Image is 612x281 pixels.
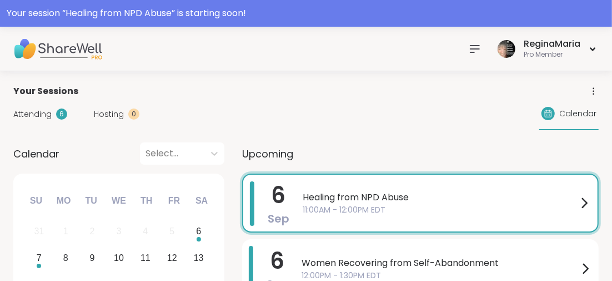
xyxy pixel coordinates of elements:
div: 8 [63,250,68,265]
div: Pro Member [524,50,580,60]
img: ShareWell Nav Logo [13,29,102,68]
span: Calendar [13,146,59,161]
div: 9 [90,250,95,265]
div: Choose Sunday, September 7th, 2025 [27,247,51,270]
div: Th [134,189,159,213]
div: ReginaMaria [524,38,580,50]
div: Choose Friday, September 12th, 2025 [160,247,184,270]
div: 10 [114,250,124,265]
span: Hosting [94,109,124,120]
div: Not available Sunday, August 31st, 2025 [27,220,51,244]
span: Sep [268,211,289,226]
span: Upcoming [242,146,293,161]
div: Fr [162,189,186,213]
div: 5 [169,224,174,239]
span: Attending [13,109,52,120]
div: Sa [189,189,214,213]
div: Not available Tuesday, September 2nd, 2025 [81,220,104,244]
div: Your session “ Healing from NPD Abuse ” is starting soon! [7,7,605,20]
span: Your Sessions [13,85,78,98]
div: Su [24,189,48,213]
div: Choose Wednesday, September 10th, 2025 [107,247,131,270]
div: Not available Friday, September 5th, 2025 [160,220,184,244]
div: Choose Tuesday, September 9th, 2025 [81,247,104,270]
div: Choose Thursday, September 11th, 2025 [134,247,158,270]
div: 12 [167,250,177,265]
div: 4 [143,224,148,239]
span: Women Recovering from Self-Abandonment [302,257,579,270]
div: Not available Thursday, September 4th, 2025 [134,220,158,244]
div: 1 [63,224,68,239]
div: Mo [51,189,76,213]
div: 0 [128,109,139,120]
span: Calendar [559,108,596,120]
div: 13 [194,250,204,265]
div: 6 [56,109,67,120]
div: Choose Saturday, September 13th, 2025 [187,247,210,270]
div: Choose Monday, September 8th, 2025 [54,247,78,270]
div: 7 [37,250,42,265]
div: Not available Monday, September 1st, 2025 [54,220,78,244]
div: Tu [79,189,103,213]
img: ReginaMaria [498,40,515,58]
div: 3 [117,224,122,239]
div: 6 [196,224,201,239]
span: Healing from NPD Abuse [303,191,578,204]
span: 6 [272,180,286,211]
div: Not available Wednesday, September 3rd, 2025 [107,220,131,244]
div: Choose Saturday, September 6th, 2025 [187,220,210,244]
span: 6 [270,245,285,277]
div: 11 [141,250,151,265]
div: 31 [34,224,44,239]
div: 2 [90,224,95,239]
span: 11:00AM - 12:00PM EDT [303,204,578,216]
div: We [107,189,131,213]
